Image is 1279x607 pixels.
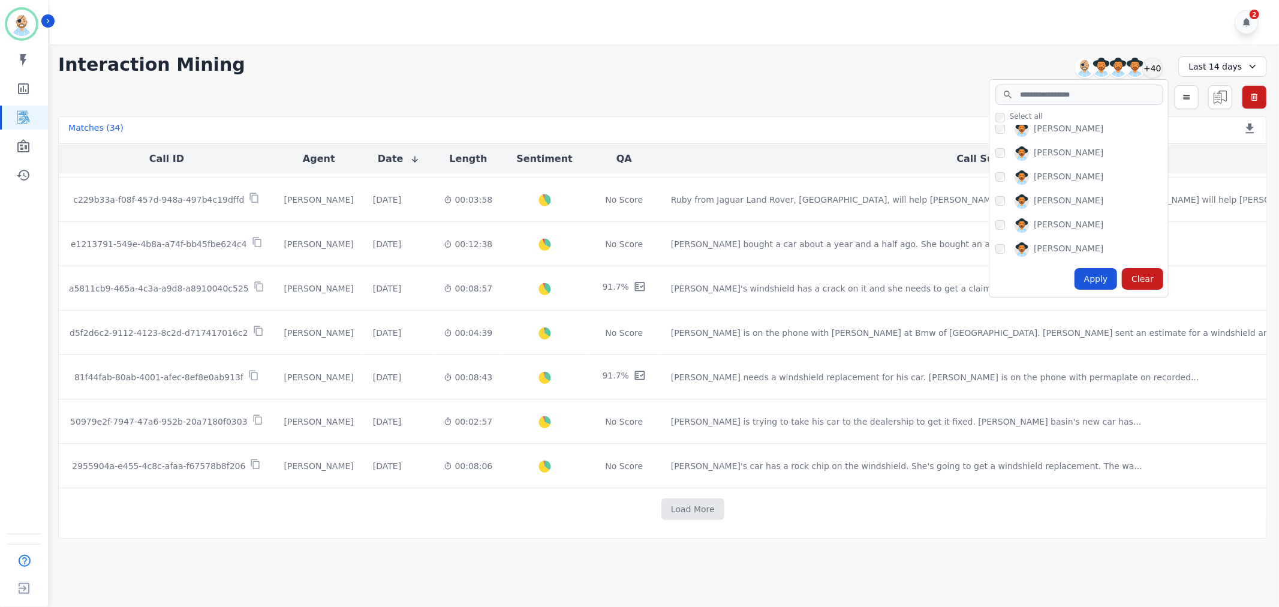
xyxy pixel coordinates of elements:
[373,460,401,472] div: [DATE]
[605,238,643,250] div: No Score
[284,416,354,428] div: [PERSON_NAME]
[661,498,724,520] button: Load More
[68,122,124,139] div: Matches ( 34 )
[373,371,401,383] div: [DATE]
[284,460,354,472] div: [PERSON_NAME]
[378,152,420,166] button: Date
[74,371,243,383] p: 81f44fab-80ab-4001-afec-8ef8e0ab913f
[444,194,492,206] div: 00:03:58
[284,327,354,339] div: [PERSON_NAME]
[1250,10,1259,19] div: 2
[449,152,487,166] button: Length
[1075,268,1118,290] div: Apply
[444,371,492,383] div: 00:08:43
[605,194,643,206] div: No Score
[373,283,401,295] div: [DATE]
[284,371,354,383] div: [PERSON_NAME]
[605,327,643,339] div: No Score
[1034,122,1103,137] div: [PERSON_NAME]
[957,152,1031,166] button: Call Summary
[1034,218,1103,233] div: [PERSON_NAME]
[671,371,1199,383] div: [PERSON_NAME] needs a windshield replacement for his car. [PERSON_NAME] is on the phone with perm...
[671,283,1127,295] div: [PERSON_NAME]'s windshield has a crack on it and she needs to get a claim filed. She needs to go ...
[1010,112,1043,121] span: Select all
[1142,58,1163,78] div: +40
[69,283,249,295] p: a5811cb9-465a-4c3a-a9d8-a8910040c525
[303,152,335,166] button: Agent
[671,238,1155,250] div: [PERSON_NAME] bought a car about a year and a half ago. She bought an appearance protection warra...
[373,327,401,339] div: [DATE]
[284,283,354,295] div: [PERSON_NAME]
[444,283,492,295] div: 00:08:57
[671,460,1142,472] div: [PERSON_NAME]'s car has a rock chip on the windshield. She's going to get a windshield replacemen...
[70,416,248,428] p: 50979e2f-7947-47a6-952b-20a7180f0303
[71,238,247,250] p: e1213791-549e-4b8a-a74f-bb45fbe624c4
[73,194,244,206] p: c229b33a-f08f-457d-948a-497b4c19dffd
[373,238,401,250] div: [DATE]
[444,327,492,339] div: 00:04:39
[7,10,36,38] img: Bordered avatar
[1034,170,1103,185] div: [PERSON_NAME]
[70,327,248,339] p: d5f2d6c2-9112-4123-8c2d-d717417016c2
[1178,56,1267,77] div: Last 14 days
[1122,268,1163,290] div: Clear
[603,369,629,384] div: 91.7%
[1034,146,1103,161] div: [PERSON_NAME]
[149,152,184,166] button: Call ID
[1034,242,1103,257] div: [PERSON_NAME]
[671,416,1142,428] div: [PERSON_NAME] is trying to take his car to the dealership to get it fixed. [PERSON_NAME] basin's ...
[605,460,643,472] div: No Score
[444,238,492,250] div: 00:12:38
[373,194,401,206] div: [DATE]
[616,152,632,166] button: QA
[444,416,492,428] div: 00:02:57
[444,460,492,472] div: 00:08:06
[373,416,401,428] div: [DATE]
[603,281,629,296] div: 91.7%
[284,238,354,250] div: [PERSON_NAME]
[58,54,245,76] h1: Interaction Mining
[605,416,643,428] div: No Score
[516,152,572,166] button: Sentiment
[72,460,245,472] p: 2955904a-e455-4c8c-afaa-f67578b8f206
[284,194,354,206] div: [PERSON_NAME]
[1034,194,1103,209] div: [PERSON_NAME]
